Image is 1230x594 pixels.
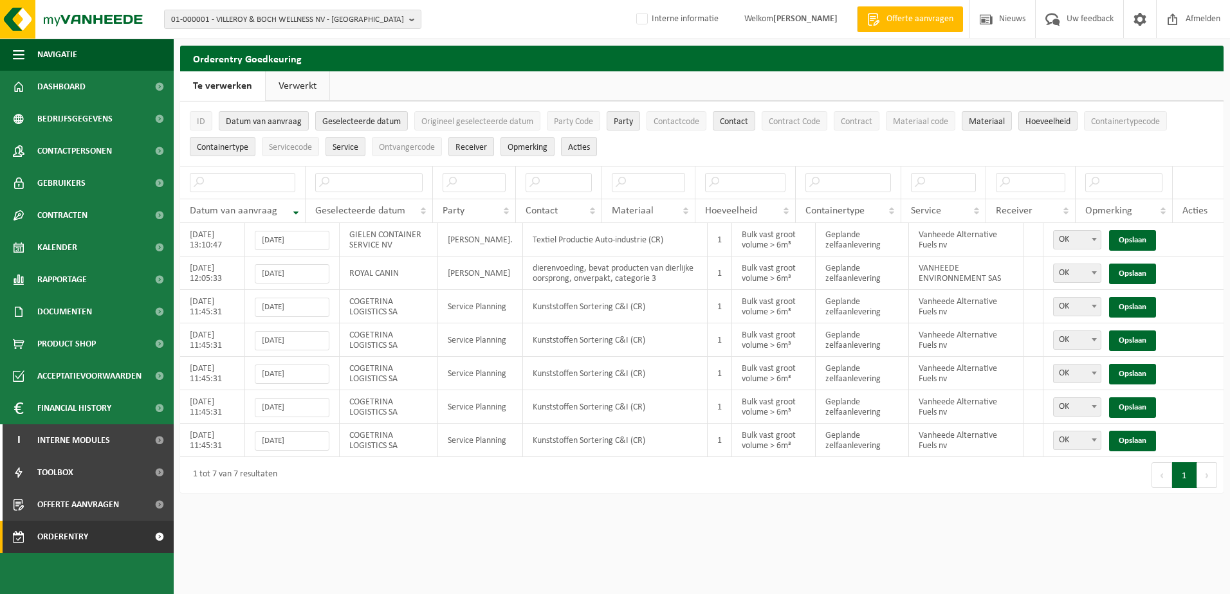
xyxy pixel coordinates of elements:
[340,290,438,323] td: COGETRINA LOGISTICS SA
[857,6,963,32] a: Offerte aanvragen
[379,143,435,152] span: Ontvangercode
[893,117,948,127] span: Materiaal code
[180,357,245,390] td: [DATE] 11:45:31
[197,143,248,152] span: Containertype
[37,328,96,360] span: Product Shop
[372,137,442,156] button: OntvangercodeOntvangercode: Activate to sort
[37,264,87,296] span: Rapportage
[841,117,872,127] span: Contract
[708,323,732,357] td: 1
[732,290,816,323] td: Bulk vast groot volume > 6m³
[180,290,245,323] td: [DATE] 11:45:31
[769,117,820,127] span: Contract Code
[834,111,879,130] button: ContractContract: Activate to sort
[1152,462,1172,488] button: Previous
[732,323,816,357] td: Bulk vast groot volume > 6m³
[523,290,708,323] td: Kunststoffen Sortering C&I (CR)
[732,223,816,256] td: Bulk vast groot volume > 6m³
[1053,230,1101,249] span: OK
[197,117,205,127] span: ID
[37,424,110,456] span: Interne modules
[805,206,865,216] span: Containertype
[421,117,533,127] span: Origineel geselecteerde datum
[996,206,1033,216] span: Receiver
[732,390,816,424] td: Bulk vast groot volume > 6m³
[1054,331,1101,349] span: OK
[326,137,365,156] button: ServiceService: Activate to sort
[438,223,523,256] td: [PERSON_NAME].
[1109,297,1156,318] a: Opslaan
[443,206,464,216] span: Party
[1054,298,1101,316] span: OK
[547,111,600,130] button: Party CodeParty Code: Activate to sort
[816,223,908,256] td: Geplande zelfaanlevering
[705,206,757,216] span: Hoeveelheid
[37,167,86,199] span: Gebruikers
[438,290,523,323] td: Service Planning
[523,256,708,290] td: dierenvoeding, bevat producten van dierlijke oorsprong, onverpakt, categorie 3
[909,390,1023,424] td: Vanheede Alternative Fuels nv
[732,256,816,290] td: Bulk vast groot volume > 6m³
[732,357,816,390] td: Bulk vast groot volume > 6m³
[554,117,593,127] span: Party Code
[523,424,708,457] td: Kunststoffen Sortering C&I (CR)
[1054,264,1101,282] span: OK
[340,390,438,424] td: COGETRINA LOGISTICS SA
[816,424,908,457] td: Geplande zelfaanlevering
[708,390,732,424] td: 1
[1053,397,1101,417] span: OK
[1109,397,1156,418] a: Opslaan
[438,424,523,457] td: Service Planning
[523,390,708,424] td: Kunststoffen Sortering C&I (CR)
[1172,462,1197,488] button: 1
[1054,231,1101,249] span: OK
[816,357,908,390] td: Geplande zelfaanlevering
[322,117,401,127] span: Geselecteerde datum
[180,46,1224,71] h2: Orderentry Goedkeuring
[1091,117,1160,127] span: Containertypecode
[654,117,699,127] span: Contactcode
[708,357,732,390] td: 1
[13,424,24,456] span: I
[1025,117,1070,127] span: Hoeveelheid
[762,111,827,130] button: Contract CodeContract Code: Activate to sort
[315,206,405,216] span: Geselecteerde datum
[607,111,640,130] button: PartyParty: Activate to sort
[37,296,92,328] span: Documenten
[190,206,277,216] span: Datum van aanvraag
[911,206,941,216] span: Service
[1053,330,1101,350] span: OK
[568,143,590,152] span: Acties
[1053,364,1101,383] span: OK
[180,71,265,101] a: Te verwerken
[816,290,908,323] td: Geplande zelfaanlevering
[708,424,732,457] td: 1
[523,357,708,390] td: Kunststoffen Sortering C&I (CR)
[340,223,438,256] td: GIELEN CONTAINER SERVICE NV
[732,424,816,457] td: Bulk vast groot volume > 6m³
[448,137,494,156] button: ReceiverReceiver: Activate to sort
[1109,431,1156,451] a: Opslaan
[1085,206,1132,216] span: Opmerking
[1054,364,1101,382] span: OK
[455,143,487,152] span: Receiver
[909,424,1023,457] td: Vanheede Alternative Fuels nv
[500,137,555,156] button: OpmerkingOpmerking: Activate to sort
[438,357,523,390] td: Service Planning
[508,143,547,152] span: Opmerking
[37,456,73,489] span: Toolbox
[816,256,908,290] td: Geplande zelfaanlevering
[634,10,719,29] label: Interne informatie
[523,323,708,357] td: Kunststoffen Sortering C&I (CR)
[526,206,558,216] span: Contact
[37,489,119,521] span: Offerte aanvragen
[438,256,523,290] td: [PERSON_NAME]
[612,206,654,216] span: Materiaal
[1109,264,1156,284] a: Opslaan
[340,256,438,290] td: ROYAL CANIN
[37,71,86,103] span: Dashboard
[190,137,255,156] button: ContainertypeContainertype: Activate to sort
[720,117,748,127] span: Contact
[37,521,145,553] span: Orderentry Goedkeuring
[647,111,706,130] button: ContactcodeContactcode: Activate to sort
